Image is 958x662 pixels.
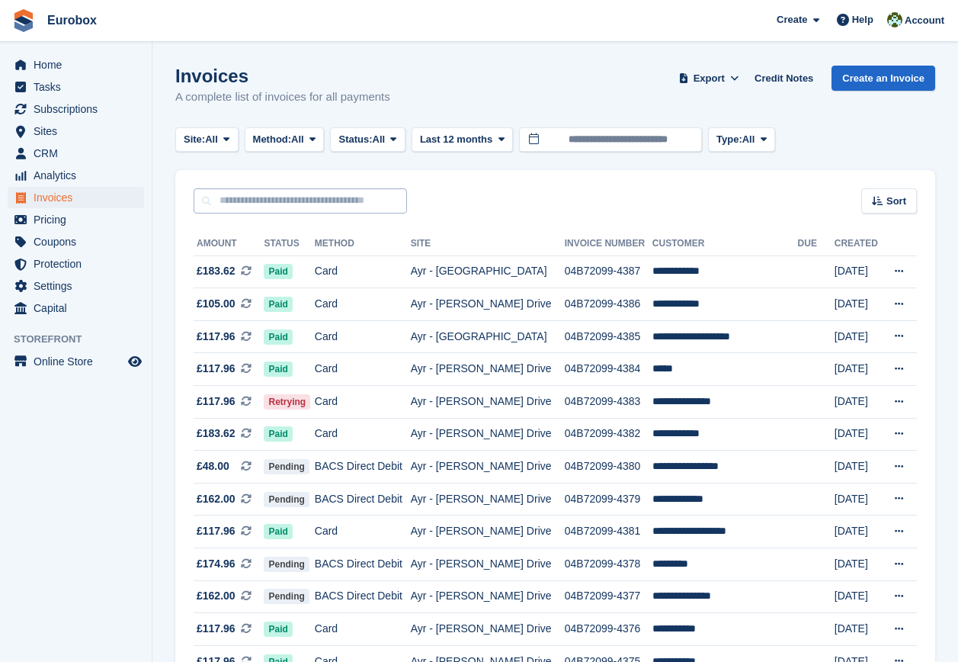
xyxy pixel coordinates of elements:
span: Paid [264,524,292,539]
span: All [742,132,755,147]
span: Pending [264,589,309,604]
img: Lorna Russell [887,12,902,27]
td: Ayr - [PERSON_NAME] Drive [411,418,565,451]
span: Analytics [34,165,125,186]
td: 04B72099-4387 [565,255,652,288]
span: Sites [34,121,125,142]
span: £48.00 [197,458,229,474]
span: Online Store [34,351,125,372]
span: £183.62 [197,426,235,442]
a: Eurobox [41,8,103,33]
th: Status [264,232,314,256]
td: 04B72099-4376 [565,613,652,646]
span: Capital [34,297,125,319]
span: Account [905,13,944,28]
td: Card [315,353,411,386]
span: Settings [34,275,125,297]
a: menu [8,165,144,186]
span: Sort [886,194,906,209]
td: 04B72099-4380 [565,451,652,484]
span: Create [777,12,807,27]
p: A complete list of invoices for all payments [175,88,390,106]
td: 04B72099-4383 [565,386,652,419]
span: Coupons [34,231,125,252]
td: [DATE] [835,418,882,451]
span: Pending [264,557,309,572]
span: £117.96 [197,523,235,539]
span: Paid [264,362,292,377]
a: menu [8,275,144,297]
span: Type: [716,132,742,147]
a: Credit Notes [748,66,819,91]
span: £117.96 [197,329,235,345]
td: Ayr - [GEOGRAPHIC_DATA] [411,255,565,288]
th: Customer [652,232,798,256]
td: [DATE] [835,516,882,548]
td: Ayr - [PERSON_NAME] Drive [411,483,565,516]
button: Type: All [708,127,775,153]
span: Pending [264,459,309,474]
span: CRM [34,143,125,164]
td: Ayr - [PERSON_NAME] Drive [411,353,565,386]
td: [DATE] [835,548,882,581]
span: Storefront [14,332,152,347]
td: [DATE] [835,353,882,386]
span: Tasks [34,76,125,98]
span: Pricing [34,209,125,230]
a: menu [8,98,144,120]
td: 04B72099-4381 [565,516,652,548]
span: £162.00 [197,588,235,604]
span: Pending [264,492,309,507]
span: Paid [264,622,292,637]
td: [DATE] [835,255,882,288]
td: [DATE] [835,483,882,516]
a: menu [8,297,144,319]
button: Method: All [245,127,325,153]
td: 04B72099-4385 [565,320,652,353]
span: Protection [34,253,125,275]
td: Ayr - [PERSON_NAME] Drive [411,516,565,548]
td: Ayr - [PERSON_NAME] Drive [411,580,565,613]
td: BACS Direct Debit [315,548,411,581]
span: Last 12 months [420,132,492,147]
a: menu [8,253,144,275]
td: BACS Direct Debit [315,451,411,484]
td: Card [315,288,411,321]
td: [DATE] [835,613,882,646]
td: 04B72099-4377 [565,580,652,613]
h1: Invoices [175,66,390,86]
span: Subscriptions [34,98,125,120]
td: Ayr - [PERSON_NAME] Drive [411,386,565,419]
td: Ayr - [PERSON_NAME] Drive [411,548,565,581]
span: Invoices [34,187,125,208]
span: Home [34,54,125,76]
td: BACS Direct Debit [315,580,411,613]
td: [DATE] [835,386,882,419]
th: Invoice Number [565,232,652,256]
a: menu [8,209,144,230]
th: Due [798,232,835,256]
span: Status: [338,132,372,147]
button: Last 12 months [412,127,513,153]
span: £174.96 [197,556,235,572]
span: £117.96 [197,394,235,410]
td: Card [315,320,411,353]
th: Site [411,232,565,256]
td: Card [315,516,411,548]
td: [DATE] [835,320,882,353]
td: BACS Direct Debit [315,483,411,516]
td: 04B72099-4386 [565,288,652,321]
td: Card [315,418,411,451]
td: [DATE] [835,451,882,484]
td: 04B72099-4384 [565,353,652,386]
a: menu [8,231,144,252]
span: £183.62 [197,263,235,279]
span: £117.96 [197,361,235,377]
span: £117.96 [197,621,235,637]
span: Paid [264,264,292,279]
td: Ayr - [PERSON_NAME] Drive [411,288,565,321]
td: 04B72099-4379 [565,483,652,516]
th: Method [315,232,411,256]
img: stora-icon-8386f47178a22dfd0bd8f6a31ec36ba5ce8667c1dd55bd0f319d3a0aa187defe.svg [12,9,35,32]
span: Export [694,71,725,86]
